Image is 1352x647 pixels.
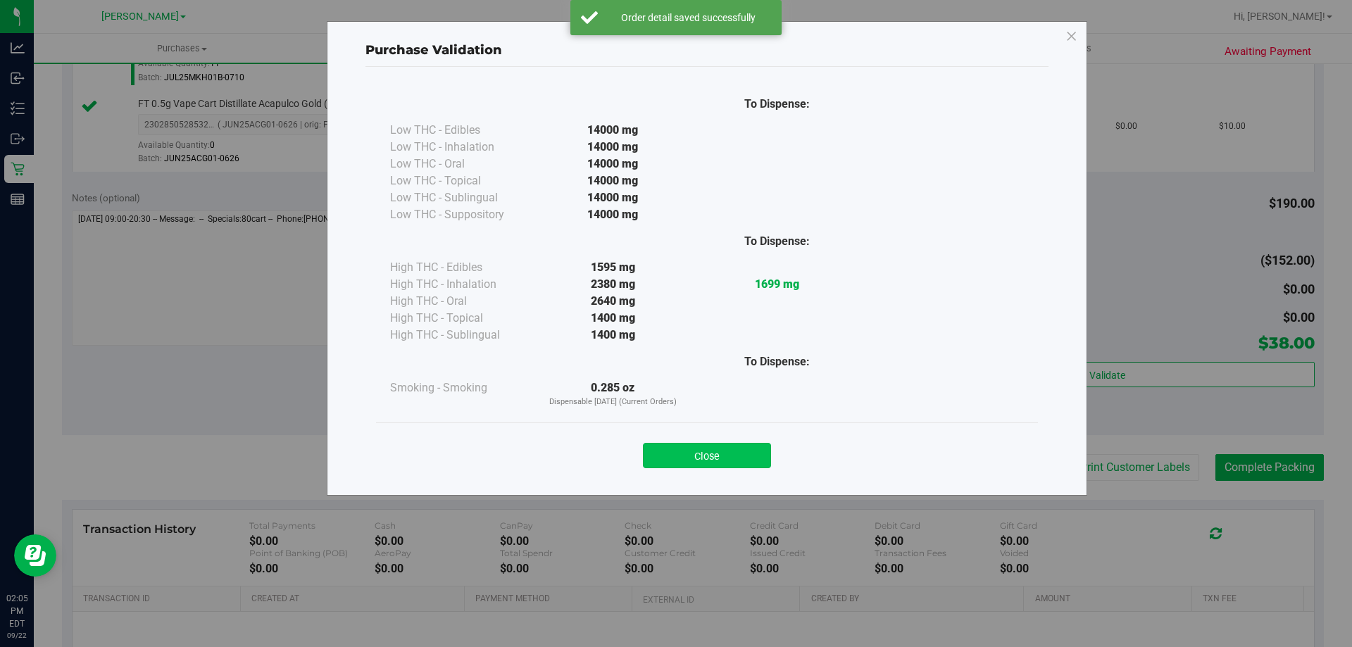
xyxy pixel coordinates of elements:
[531,396,695,408] p: Dispensable [DATE] (Current Orders)
[14,534,56,577] iframe: Resource center
[390,327,531,344] div: High THC - Sublingual
[531,276,695,293] div: 2380 mg
[531,327,695,344] div: 1400 mg
[643,443,771,468] button: Close
[606,11,771,25] div: Order detail saved successfully
[390,276,531,293] div: High THC - Inhalation
[531,189,695,206] div: 14000 mg
[390,206,531,223] div: Low THC - Suppository
[531,310,695,327] div: 1400 mg
[365,42,502,58] span: Purchase Validation
[531,379,695,408] div: 0.285 oz
[531,206,695,223] div: 14000 mg
[755,277,799,291] strong: 1699 mg
[531,172,695,189] div: 14000 mg
[390,293,531,310] div: High THC - Oral
[695,353,859,370] div: To Dispense:
[531,122,695,139] div: 14000 mg
[531,259,695,276] div: 1595 mg
[531,139,695,156] div: 14000 mg
[390,189,531,206] div: Low THC - Sublingual
[695,96,859,113] div: To Dispense:
[531,156,695,172] div: 14000 mg
[390,379,531,396] div: Smoking - Smoking
[390,310,531,327] div: High THC - Topical
[390,139,531,156] div: Low THC - Inhalation
[531,293,695,310] div: 2640 mg
[695,233,859,250] div: To Dispense:
[390,172,531,189] div: Low THC - Topical
[390,156,531,172] div: Low THC - Oral
[390,259,531,276] div: High THC - Edibles
[390,122,531,139] div: Low THC - Edibles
